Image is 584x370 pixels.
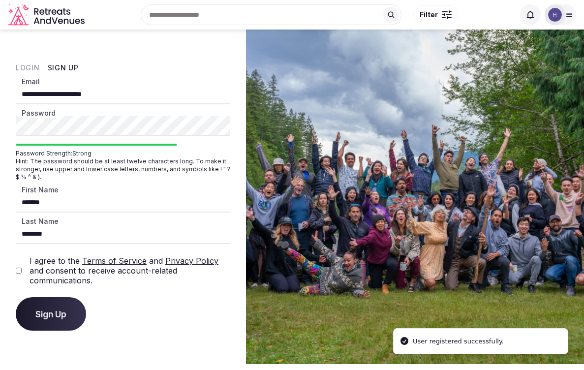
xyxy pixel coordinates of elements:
button: Sign Up [16,297,86,331]
a: Privacy Policy [165,256,218,266]
img: holiday.kingly [548,8,562,22]
button: Sign Up [48,63,79,73]
span: Password Strength: Strong [16,150,230,157]
div: User registered successfully. [413,337,504,346]
span: Hint: The password should be at least twelve characters long. To make it stronger, use upper and ... [16,157,230,181]
a: Visit the homepage [8,4,87,26]
svg: Retreats and Venues company logo [8,4,87,26]
button: Filter [413,5,458,24]
label: I agree to the and and consent to receive account-related communications. [30,256,230,285]
button: Login [16,63,40,73]
span: Sign Up [35,309,66,319]
a: Terms of Service [82,256,147,266]
span: Filter [420,10,438,20]
img: My Account Background [246,30,584,364]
